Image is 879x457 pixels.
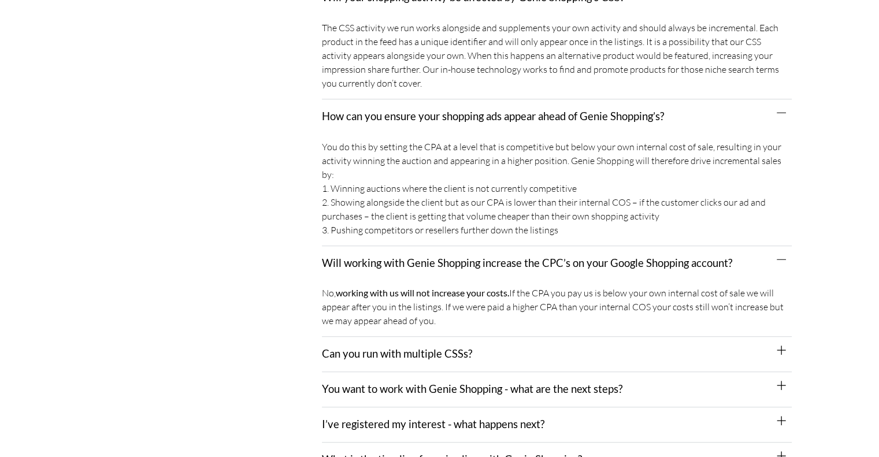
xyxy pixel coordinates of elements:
a: Can you run with multiple CSSs? [322,347,472,360]
div: I’ve registered my interest - what happens next? [322,407,792,443]
div: How can you ensure your shopping ads appear ahead of Genie Shopping’s? [322,134,792,246]
a: I’ve registered my interest - what happens next? [322,418,544,430]
div: Can you run with multiple CSSs? [322,337,792,372]
a: How can you ensure your shopping ads appear ahead of Genie Shopping’s? [322,110,664,122]
div: Will working with Genie Shopping increase the CPC’s on your Google Shopping account? [322,246,792,281]
div: Will your shopping activity be affected by Genie Shopping’s CSS? [322,15,792,99]
div: Will working with Genie Shopping increase the CPC’s on your Google Shopping account? [322,280,792,337]
a: Will working with Genie Shopping increase the CPC’s on your Google Shopping account? [322,257,732,269]
div: You want to work with Genie Shopping - what are the next steps? [322,372,792,407]
div: How can you ensure your shopping ads appear ahead of Genie Shopping’s? [322,99,792,134]
b: working with us will not increase your costs. [336,287,509,298]
a: You want to work with Genie Shopping - what are the next steps? [322,382,622,395]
